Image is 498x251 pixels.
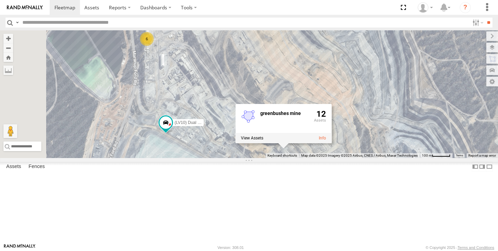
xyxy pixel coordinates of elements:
[301,154,418,157] span: Map data ©2025 Imagery ©2025 Airbus, CNES / Airbus, Maxar Technologies
[3,124,17,138] button: Drag Pegman onto the map to open Street View
[174,120,217,125] span: (LV10) Dual cab ranger
[267,153,297,158] button: Keyboard shortcuts
[458,245,494,250] a: Terms and Conditions
[468,154,496,157] a: Report a map error
[3,65,13,75] label: Measure
[486,77,498,86] label: Map Settings
[7,5,43,10] img: rand-logo.svg
[426,245,494,250] div: © Copyright 2025 -
[3,53,13,62] button: Zoom Home
[3,43,13,53] button: Zoom out
[319,136,326,140] a: View fence details
[260,111,308,116] div: Fence Name - greenbushes mine
[217,245,244,250] div: Version: 308.01
[140,32,154,46] div: 6
[25,162,48,171] label: Fences
[460,2,471,13] i: ?
[479,162,486,172] label: Dock Summary Table to the Right
[415,2,435,13] div: Cody Roberts
[470,18,485,28] label: Search Filter Options
[4,244,35,251] a: Visit our Website
[314,109,326,132] div: 12
[486,162,493,172] label: Hide Summary Table
[241,136,263,140] label: View assets associated with this fence
[422,154,432,157] span: 100 m
[3,34,13,43] button: Zoom in
[472,162,479,172] label: Dock Summary Table to the Left
[3,162,24,171] label: Assets
[14,18,20,28] label: Search Query
[420,153,453,158] button: Map scale: 100 m per 50 pixels
[456,154,463,157] a: Terms (opens in new tab)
